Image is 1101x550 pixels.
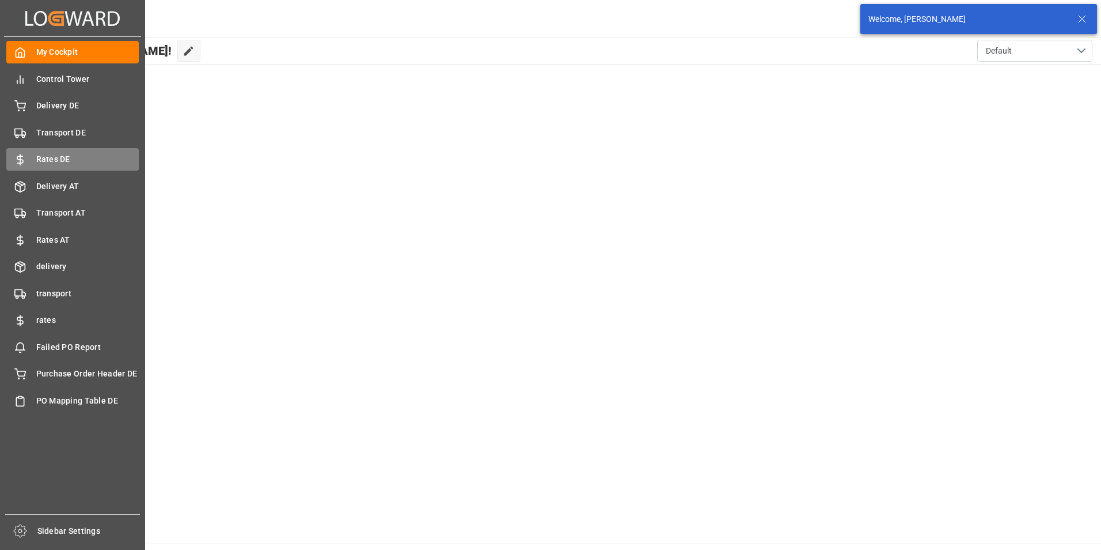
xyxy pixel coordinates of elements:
a: transport [6,282,139,304]
span: Sidebar Settings [37,525,141,537]
a: Transport AT [6,202,139,224]
a: Purchase Order Header DE [6,363,139,385]
span: Transport AT [36,207,139,219]
button: open menu [977,40,1092,62]
div: Welcome, [PERSON_NAME] [868,13,1066,25]
span: Rates DE [36,153,139,165]
span: Default [986,45,1012,57]
span: Control Tower [36,73,139,85]
span: Transport DE [36,127,139,139]
a: Control Tower [6,67,139,90]
span: delivery [36,261,139,273]
span: rates [36,314,139,326]
span: Purchase Order Header DE [36,368,139,380]
a: Delivery DE [6,95,139,117]
span: transport [36,288,139,300]
span: Rates AT [36,234,139,246]
span: My Cockpit [36,46,139,58]
a: Delivery AT [6,175,139,197]
span: PO Mapping Table DE [36,395,139,407]
span: Failed PO Report [36,341,139,353]
a: PO Mapping Table DE [6,389,139,412]
a: Rates AT [6,228,139,251]
a: Failed PO Report [6,336,139,358]
span: Delivery DE [36,100,139,112]
span: Hello [PERSON_NAME]! [48,40,172,62]
span: Delivery AT [36,180,139,193]
a: Rates DE [6,148,139,171]
a: delivery [6,255,139,278]
a: My Cockpit [6,41,139,63]
a: Transport DE [6,121,139,144]
a: rates [6,309,139,331]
